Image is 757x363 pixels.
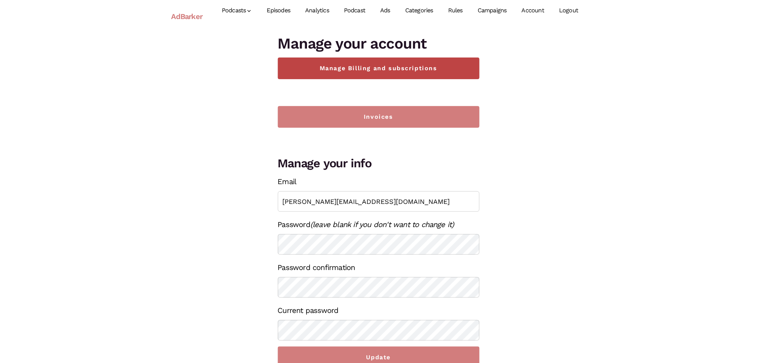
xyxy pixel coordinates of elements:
[278,58,480,79] a: Manage Billing and subscriptions
[278,175,297,188] label: Email
[171,8,203,25] a: AdBarker
[278,155,480,172] h2: Manage your info
[278,218,454,231] label: Password
[278,304,339,317] label: Current password
[310,220,454,229] i: (leave blank if you don't want to change it)
[278,261,355,274] label: Password confirmation
[278,33,480,55] h1: Manage your account
[278,106,480,128] a: Invoices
